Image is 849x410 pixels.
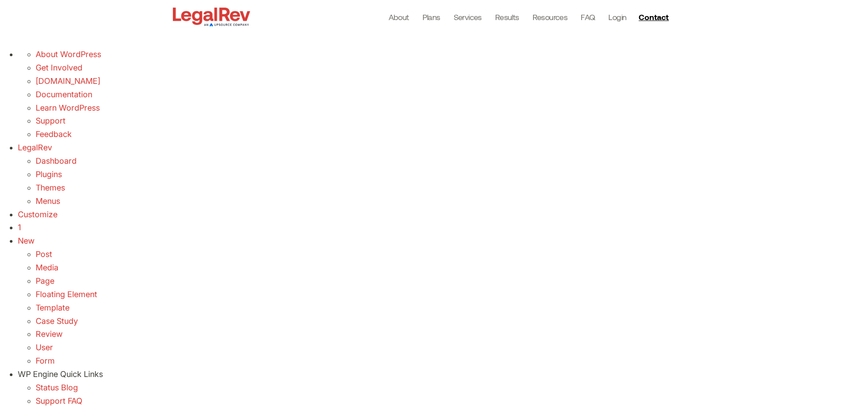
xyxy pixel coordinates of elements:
a: Plugins [36,170,62,179]
ul: New [18,248,849,368]
a: Support FAQ [36,396,82,406]
ul: LegalRev [18,154,849,181]
a: Dashboard [36,156,77,166]
a: User [36,343,53,352]
a: Feedback [36,129,72,139]
a: Services [454,11,482,23]
a: About WordPress [36,50,101,59]
div: WP Engine Quick Links [18,368,849,381]
a: Resources [533,11,568,23]
ul: LegalRev [18,181,849,208]
a: Themes [36,183,65,192]
a: Login [608,11,626,23]
ul: About WordPress [18,48,849,75]
ul: About WordPress [18,75,849,141]
span: 1 [18,223,21,232]
span: Contact [639,13,669,21]
a: Results [495,11,519,23]
span: New [18,236,34,245]
a: Form [36,356,55,365]
a: Floating Element [36,290,97,299]
a: Template [36,303,70,312]
a: Customize [18,210,57,219]
a: Contact [635,10,674,24]
a: FAQ [581,11,595,23]
a: About [389,11,409,23]
a: Case Study [36,316,78,326]
a: Documentation [36,90,92,99]
a: Status Blog [36,383,78,392]
a: Media [36,263,58,272]
a: Menus [36,196,60,206]
a: Learn WordPress [36,103,100,112]
a: LegalRev [18,143,52,152]
a: Support [36,116,66,125]
a: Review [36,329,62,339]
a: Page [36,276,54,286]
a: [DOMAIN_NAME] [36,76,100,86]
a: Get Involved [36,63,82,72]
nav: Menu [389,11,627,23]
a: Plans [422,11,440,23]
a: Post [36,249,52,259]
